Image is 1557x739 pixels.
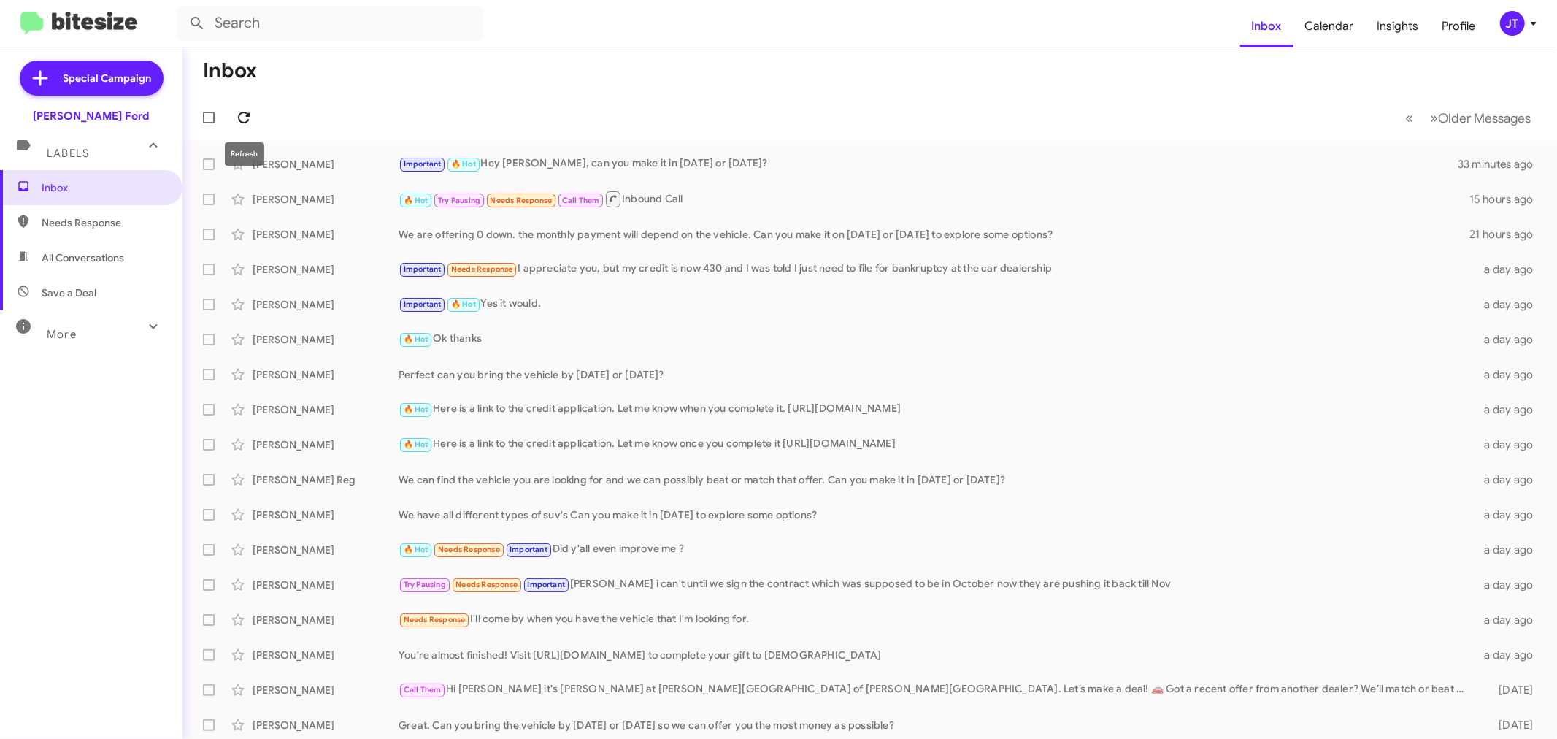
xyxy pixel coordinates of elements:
span: Important [404,159,442,169]
div: a day ago [1473,472,1545,487]
div: Here is a link to the credit application. Let me know when you complete it. [URL][DOMAIN_NAME] [399,401,1473,418]
span: » [1430,109,1438,127]
div: [PERSON_NAME] [253,437,399,452]
div: [PERSON_NAME] [253,613,399,627]
div: 15 hours ago [1469,192,1545,207]
span: More [47,328,77,341]
div: a day ago [1473,613,1545,627]
span: Needs Response [42,215,166,230]
a: Calendar [1293,5,1366,47]
div: [DATE] [1473,718,1545,732]
div: 33 minutes ago [1458,157,1545,172]
span: 🔥 Hot [451,159,476,169]
input: Search [177,6,483,41]
div: [PERSON_NAME] [253,578,399,592]
button: Next [1421,103,1539,133]
span: All Conversations [42,250,124,265]
span: Save a Deal [42,286,96,300]
a: Profile [1431,5,1488,47]
div: [PERSON_NAME] [253,332,399,347]
div: I appreciate you, but my credit is now 430 and I was told I just need to file for bankruptcy at t... [399,261,1473,277]
div: a day ago [1473,508,1545,522]
div: [PERSON_NAME] [253,683,399,697]
button: JT [1488,11,1541,36]
button: Previous [1396,103,1422,133]
div: We are offering 0 down. the monthly payment will depend on the vehicle. Can you make it on [DATE]... [399,227,1469,242]
span: Needs Response [438,545,500,554]
div: a day ago [1473,332,1545,347]
span: Important [404,264,442,274]
div: a day ago [1473,262,1545,277]
div: [PERSON_NAME] [253,157,399,172]
div: [PERSON_NAME] [253,227,399,242]
div: Great. Can you bring the vehicle by [DATE] or [DATE] so we can offer you the most money as possible? [399,718,1473,732]
div: a day ago [1473,578,1545,592]
div: a day ago [1473,648,1545,662]
span: Needs Response [455,580,518,589]
h1: Inbox [203,59,257,83]
a: Insights [1366,5,1431,47]
div: a day ago [1473,437,1545,452]
span: Needs Response [404,615,466,624]
div: Inbound Call [399,190,1469,208]
div: You're almost finished! Visit [URL][DOMAIN_NAME] to complete your gift to [DEMOGRAPHIC_DATA] [399,648,1473,662]
div: Perfect can you bring the vehicle by [DATE] or [DATE]? [399,367,1473,382]
span: 🔥 Hot [404,545,428,554]
div: Ok thanks [399,331,1473,348]
span: Labels [47,147,89,160]
div: [DATE] [1473,683,1545,697]
div: JT [1500,11,1525,36]
div: [PERSON_NAME] [253,508,399,522]
span: Important [404,299,442,309]
div: Yes it would. [399,296,1473,313]
div: [PERSON_NAME] Reg [253,472,399,487]
div: [PERSON_NAME] [253,192,399,207]
span: Older Messages [1438,110,1531,126]
span: Important [510,545,547,554]
span: Important [527,580,565,589]
div: [PERSON_NAME] [253,402,399,417]
nav: Page navigation example [1397,103,1539,133]
span: 🔥 Hot [404,405,428,414]
a: Special Campaign [20,61,164,96]
div: a day ago [1473,367,1545,382]
div: We have all different types of suv's Can you make it in [DATE] to explore some options? [399,508,1473,522]
span: 🔥 Hot [404,440,428,449]
div: I'll come by when you have the vehicle that I'm looking for. [399,611,1473,628]
div: Hey [PERSON_NAME], can you make it in [DATE] or [DATE]? [399,156,1458,172]
span: Special Campaign [64,71,152,85]
div: a day ago [1473,297,1545,312]
span: Inbox [42,180,166,195]
div: [PERSON_NAME] [253,297,399,312]
div: Hi [PERSON_NAME] it's [PERSON_NAME] at [PERSON_NAME][GEOGRAPHIC_DATA] of [PERSON_NAME][GEOGRAPHIC... [399,681,1473,698]
span: 🔥 Hot [404,334,428,344]
div: [PERSON_NAME] [253,718,399,732]
div: Did y'all even improve me ? [399,541,1473,558]
div: [PERSON_NAME] [253,262,399,277]
span: Try Pausing [404,580,446,589]
div: [PERSON_NAME] i can't until we sign the contract which was supposed to be in October now they are... [399,576,1473,593]
div: We can find the vehicle you are looking for and we can possibly beat or match that offer. Can you... [399,472,1473,487]
div: [PERSON_NAME] Ford [34,109,150,123]
div: 21 hours ago [1469,227,1545,242]
span: Try Pausing [438,196,480,205]
span: « [1405,109,1413,127]
div: Refresh [225,142,264,166]
span: Needs Response [491,196,553,205]
div: [PERSON_NAME] [253,543,399,557]
a: Inbox [1240,5,1293,47]
span: Call Them [404,685,442,694]
div: [PERSON_NAME] [253,367,399,382]
div: [PERSON_NAME] [253,648,399,662]
div: Here is a link to the credit application. Let me know once you complete it [URL][DOMAIN_NAME] [399,436,1473,453]
div: a day ago [1473,402,1545,417]
span: 🔥 Hot [451,299,476,309]
div: a day ago [1473,543,1545,557]
span: Call Them [562,196,600,205]
span: 🔥 Hot [404,196,428,205]
span: Needs Response [451,264,513,274]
